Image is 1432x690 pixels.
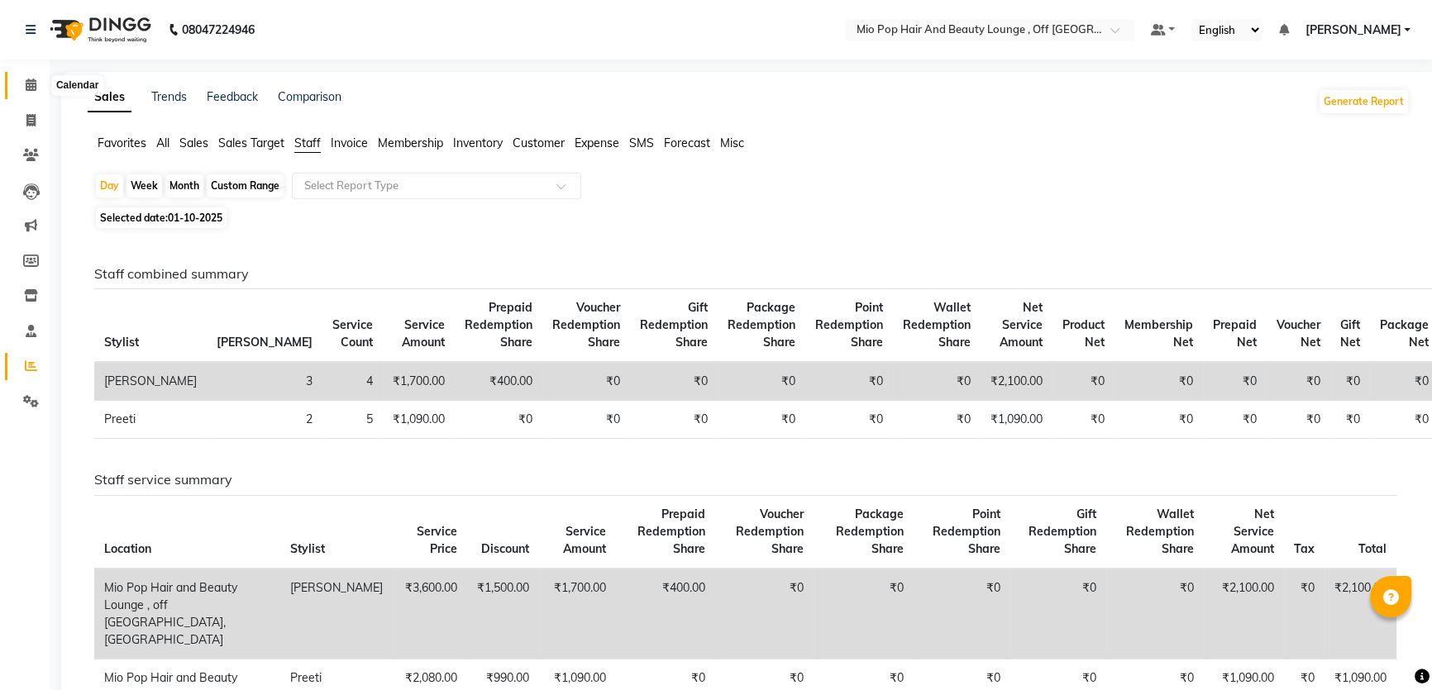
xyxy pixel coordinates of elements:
[280,569,393,659] td: [PERSON_NAME]
[616,569,715,659] td: ₹400.00
[94,362,207,401] td: [PERSON_NAME]
[1340,317,1360,350] span: Gift Net
[715,569,814,659] td: ₹0
[513,136,565,150] span: Customer
[903,300,971,350] span: Wallet Redemption Share
[455,362,542,401] td: ₹400.00
[1267,401,1330,439] td: ₹0
[294,136,321,150] span: Staff
[1284,569,1325,659] td: ₹0
[1204,569,1284,659] td: ₹2,100.00
[542,401,630,439] td: ₹0
[630,401,718,439] td: ₹0
[563,524,606,556] span: Service Amount
[393,569,467,659] td: ₹3,600.00
[1115,362,1203,401] td: ₹0
[207,401,322,439] td: 2
[383,362,455,401] td: ₹1,700.00
[168,212,222,224] span: 01-10-2025
[455,401,542,439] td: ₹0
[217,335,313,350] span: [PERSON_NAME]
[575,136,619,150] span: Expense
[1380,317,1429,350] span: Package Net
[94,472,1396,488] h6: Staff service summary
[1325,569,1396,659] td: ₹2,100.00
[1277,317,1320,350] span: Voucher Net
[94,266,1396,282] h6: Staff combined summary
[718,401,805,439] td: ₹0
[126,174,162,197] div: Week
[94,569,280,659] td: Mio Pop Hair and Beauty Lounge , off [GEOGRAPHIC_DATA], [GEOGRAPHIC_DATA]
[96,207,227,228] span: Selected date:
[1330,362,1370,401] td: ₹0
[1330,401,1370,439] td: ₹0
[378,136,443,150] span: Membership
[805,362,893,401] td: ₹0
[207,362,322,401] td: 3
[104,335,139,350] span: Stylist
[718,362,805,401] td: ₹0
[893,362,981,401] td: ₹0
[736,507,804,556] span: Voucher Redemption Share
[552,300,620,350] span: Voucher Redemption Share
[207,174,284,197] div: Custom Range
[453,136,503,150] span: Inventory
[1358,541,1387,556] span: Total
[156,136,169,150] span: All
[1203,401,1267,439] td: ₹0
[836,507,904,556] span: Package Redemption Share
[402,317,445,350] span: Service Amount
[96,174,123,197] div: Day
[1000,300,1043,350] span: Net Service Amount
[1124,317,1193,350] span: Membership Net
[814,569,914,659] td: ₹0
[630,362,718,401] td: ₹0
[278,89,341,104] a: Comparison
[322,362,383,401] td: 4
[542,362,630,401] td: ₹0
[933,507,1000,556] span: Point Redemption Share
[1115,401,1203,439] td: ₹0
[207,89,258,104] a: Feedback
[42,7,155,53] img: logo
[383,401,455,439] td: ₹1,090.00
[417,524,457,556] span: Service Price
[179,136,208,150] span: Sales
[1203,362,1267,401] td: ₹0
[1053,401,1115,439] td: ₹0
[104,541,151,556] span: Location
[331,136,368,150] span: Invoice
[481,541,529,556] span: Discount
[1213,317,1257,350] span: Prepaid Net
[1029,507,1096,556] span: Gift Redemption Share
[332,317,373,350] span: Service Count
[467,569,539,659] td: ₹1,500.00
[720,136,744,150] span: Misc
[1294,541,1315,556] span: Tax
[1320,90,1408,113] button: Generate Report
[815,300,883,350] span: Point Redemption Share
[640,300,708,350] span: Gift Redemption Share
[182,7,255,53] b: 08047224946
[1267,362,1330,401] td: ₹0
[1106,569,1205,659] td: ₹0
[1062,317,1105,350] span: Product Net
[629,136,654,150] span: SMS
[98,136,146,150] span: Favorites
[1010,569,1106,659] td: ₹0
[981,401,1053,439] td: ₹1,090.00
[1053,362,1115,401] td: ₹0
[165,174,203,197] div: Month
[664,136,710,150] span: Forecast
[218,136,284,150] span: Sales Target
[1126,507,1194,556] span: Wallet Redemption Share
[1231,507,1274,556] span: Net Service Amount
[981,362,1053,401] td: ₹2,100.00
[914,569,1010,659] td: ₹0
[728,300,795,350] span: Package Redemption Share
[465,300,532,350] span: Prepaid Redemption Share
[539,569,616,659] td: ₹1,700.00
[52,76,103,96] div: Calendar
[1305,21,1401,39] span: [PERSON_NAME]
[322,401,383,439] td: 5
